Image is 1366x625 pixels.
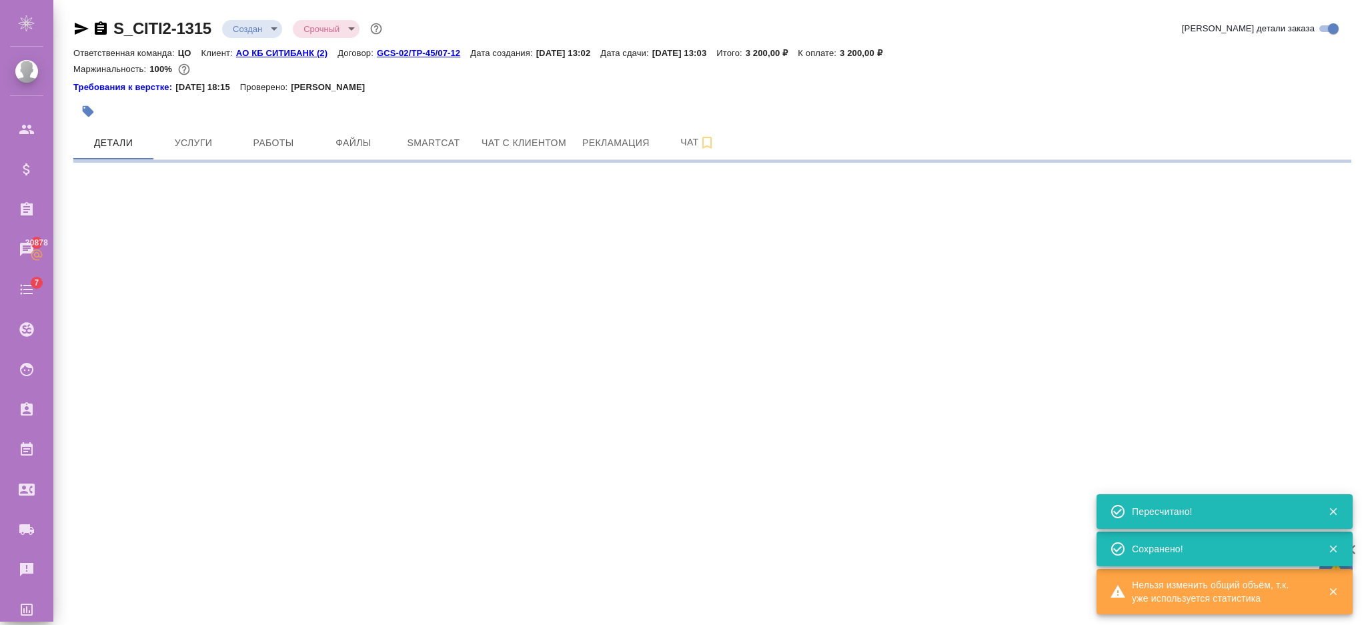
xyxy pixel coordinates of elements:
button: Скопировать ссылку [93,21,109,37]
a: GCS-02/TP-45/07-12 [377,47,470,58]
button: Закрыть [1319,506,1347,518]
div: Нельзя изменить общий объём, т.к. уже используется статистика [1132,578,1308,605]
span: Чат с клиентом [482,135,566,151]
p: Клиент: [201,48,236,58]
button: 0.00 RUB; [175,61,193,78]
a: Требования к верстке: [73,81,175,94]
p: ЦО [178,48,201,58]
span: Smartcat [402,135,466,151]
p: [DATE] 18:15 [175,81,240,94]
p: Итого: [716,48,745,58]
div: Нажми, чтобы открыть папку с инструкцией [73,81,175,94]
div: Создан [222,20,282,38]
button: Срочный [299,23,344,35]
button: Закрыть [1319,543,1347,555]
p: GCS-02/TP-45/07-12 [377,48,470,58]
p: [DATE] 13:02 [536,48,601,58]
span: Работы [241,135,305,151]
span: Чат [666,134,730,151]
button: Добавить тэг [73,97,103,126]
button: Доп статусы указывают на важность/срочность заказа [368,20,385,37]
p: 3 200,00 ₽ [746,48,798,58]
a: 7 [3,273,50,306]
button: Закрыть [1319,586,1347,598]
p: Дата создания: [470,48,536,58]
span: [PERSON_NAME] детали заказа [1182,22,1315,35]
p: [DATE] 13:03 [652,48,717,58]
svg: Подписаться [699,135,715,151]
p: 100% [149,64,175,74]
p: К оплате: [798,48,840,58]
div: Сохранено! [1132,542,1308,556]
a: S_CITI2-1315 [113,19,211,37]
p: Проверено: [240,81,291,94]
span: Рекламация [582,135,650,151]
div: Создан [293,20,360,38]
p: Договор: [337,48,377,58]
p: Ответственная команда: [73,48,178,58]
span: Файлы [321,135,386,151]
p: АО КБ СИТИБАНК (2) [236,48,337,58]
p: 3 200,00 ₽ [840,48,892,58]
p: Маржинальность: [73,64,149,74]
p: Дата сдачи: [600,48,652,58]
button: Скопировать ссылку для ЯМессенджера [73,21,89,37]
p: [PERSON_NAME] [291,81,375,94]
a: 30878 [3,233,50,266]
div: Пересчитано! [1132,505,1308,518]
a: АО КБ СИТИБАНК (2) [236,47,337,58]
button: Создан [229,23,266,35]
span: 7 [26,276,47,289]
span: 30878 [17,236,56,249]
span: Услуги [161,135,225,151]
span: Детали [81,135,145,151]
